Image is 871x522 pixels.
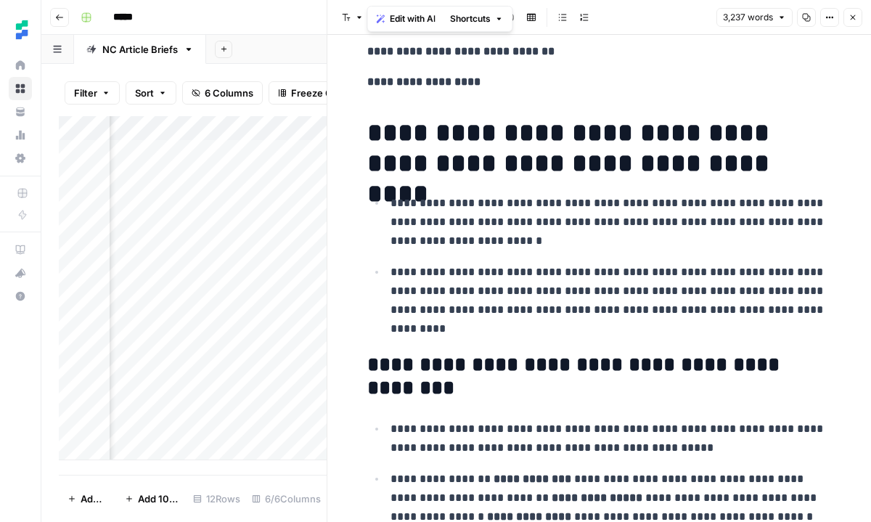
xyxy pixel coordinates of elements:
div: 6/6 Columns [246,487,327,510]
div: 12 Rows [187,487,246,510]
a: Home [9,54,32,77]
button: 3,237 words [716,8,793,27]
a: AirOps Academy [9,238,32,261]
a: Your Data [9,100,32,123]
button: What's new? [9,261,32,285]
button: Add Row [59,487,116,510]
span: Edit with AI [390,12,435,25]
span: Add 10 Rows [138,492,179,506]
span: Sort [135,86,154,100]
a: Browse [9,77,32,100]
button: Help + Support [9,285,32,308]
button: Edit with AI [371,9,441,28]
div: What's new? [9,262,31,284]
span: 3,237 words [723,11,773,24]
a: NC Article Briefs [74,35,206,64]
span: Filter [74,86,97,100]
a: Usage [9,123,32,147]
button: Shortcuts [444,9,510,28]
button: 6 Columns [182,81,263,105]
button: Filter [65,81,120,105]
button: Add 10 Rows [116,487,187,510]
span: Add Row [81,492,107,506]
a: Settings [9,147,32,170]
button: Workspace: Ten Speed [9,12,32,48]
button: Freeze Columns [269,81,375,105]
img: Ten Speed Logo [9,17,35,43]
span: 6 Columns [205,86,253,100]
div: NC Article Briefs [102,42,178,57]
span: Shortcuts [450,12,491,25]
span: Freeze Columns [291,86,366,100]
button: Sort [126,81,176,105]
